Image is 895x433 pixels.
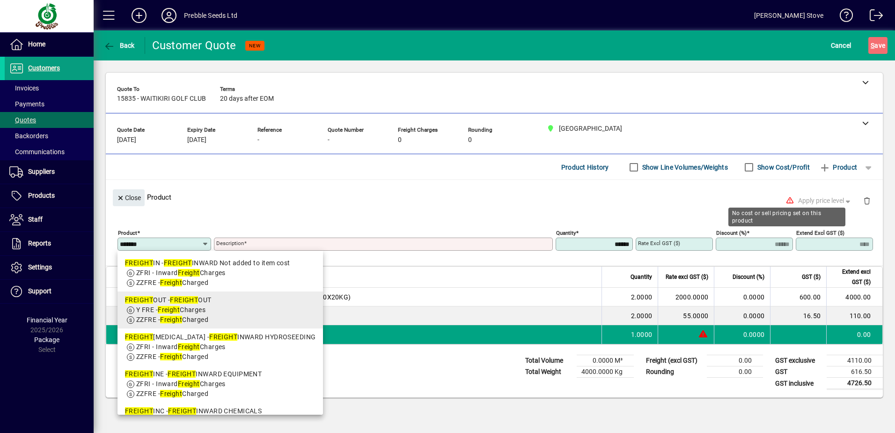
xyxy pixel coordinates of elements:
div: IN - INWARD Not added to item cost [125,258,315,268]
td: Total Volume [521,355,577,366]
span: ZZFRE - Charged [136,279,208,286]
span: Back [103,42,135,49]
span: Staff [28,216,43,223]
td: 0.0000 [714,288,770,306]
td: 16.50 [770,306,826,325]
mat-option: FREIGHTIN - FREIGHT INWARD Not added to item cost [117,254,323,291]
a: Settings [5,256,94,279]
td: 0.00 [707,355,763,366]
span: 0 [468,136,472,144]
td: 0.00 [826,325,882,344]
app-page-header-button: Delete [856,196,878,205]
span: [DATE] [187,136,206,144]
button: Apply price level [794,193,856,209]
mat-label: Description [216,240,244,246]
span: Suppliers [28,168,55,175]
td: 616.50 [827,366,883,378]
div: Product [106,180,883,214]
td: Rounding [641,366,707,378]
td: 4110.00 [827,355,883,366]
em: Freight [178,343,200,351]
span: Backorders [9,132,48,140]
span: GST ($) [802,272,821,282]
span: S [871,42,874,49]
td: 0.0000 [714,306,770,325]
span: ZFRI - Inward Charges [136,269,226,276]
a: Products [5,184,94,208]
div: 55.0000 [664,311,708,321]
span: Payments [9,100,44,108]
mat-option: FREIGHTINH - FREIGHT INWARD HYDROSEEDING [117,328,323,366]
td: GST [770,366,827,378]
em: FREIGHT [170,296,198,304]
span: 15835 - WAITIKIRI GOLF CLUB [117,95,206,103]
a: Support [5,280,94,303]
button: Close [113,189,145,206]
a: Reports [5,232,94,255]
em: FREIGHT [125,370,153,378]
span: ZZFRE - Charged [136,353,208,360]
div: Customer Quote [152,38,236,53]
div: INC - INWARD CHEMICALS [125,406,315,416]
button: Save [868,37,888,54]
em: Freight [158,306,180,314]
span: - [328,136,330,144]
button: Add [124,7,154,24]
span: 1.0000 [631,330,653,339]
span: Apply price level [798,196,852,206]
div: [MEDICAL_DATA] - INWARD HYDROSEEDING [125,332,315,342]
a: Knowledge Base [833,2,853,32]
span: Home [28,40,45,48]
span: Quotes [9,116,36,124]
span: Extend excl GST ($) [832,267,871,287]
span: ave [871,38,885,53]
a: Invoices [5,80,94,96]
td: 0.0000 M³ [577,355,634,366]
em: FREIGHT [125,333,153,341]
a: Suppliers [5,160,94,184]
span: Reports [28,239,51,247]
a: Staff [5,208,94,231]
span: - [257,136,259,144]
a: Payments [5,96,94,112]
mat-label: Extend excl GST ($) [796,230,844,236]
mat-option: FREIGHTOUT - FREIGHT OUT [117,291,323,328]
button: Profile [154,7,184,24]
td: 4000.00 [826,288,882,306]
span: ZFRI - Inward Charges [136,380,226,388]
label: Show Line Volumes/Weights [640,163,728,172]
mat-label: Rate excl GST ($) [638,240,680,246]
a: Backorders [5,128,94,144]
em: FREIGHT [164,259,192,267]
mat-label: Product [118,230,137,236]
em: FREIGHT [209,333,237,341]
em: Freight [160,353,182,360]
em: FREIGHT [125,296,153,304]
a: Communications [5,144,94,160]
td: Freight (excl GST) [641,355,707,366]
span: Package [34,336,59,343]
td: 600.00 [770,288,826,306]
span: 20 days after EOM [220,95,274,103]
mat-label: Quantity [556,230,576,236]
span: ZZFRE - Charged [136,390,208,397]
span: Quantity [631,272,652,282]
span: Close [117,190,141,206]
span: Financial Year [27,316,67,324]
em: FREIGHT [168,407,196,415]
span: Y FRE - Charges [136,306,205,314]
span: Product History [561,160,609,175]
em: Freight [160,390,182,397]
button: Delete [856,189,878,212]
em: FREIGHT [125,407,153,415]
mat-label: Discount (%) [716,230,747,236]
td: GST inclusive [770,378,827,389]
td: 4726.50 [827,378,883,389]
a: Home [5,33,94,56]
a: Logout [863,2,883,32]
td: Total Weight [521,366,577,378]
span: Invoices [9,84,39,92]
span: Discount (%) [733,272,764,282]
em: Freight [178,269,200,276]
span: Communications [9,148,65,156]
